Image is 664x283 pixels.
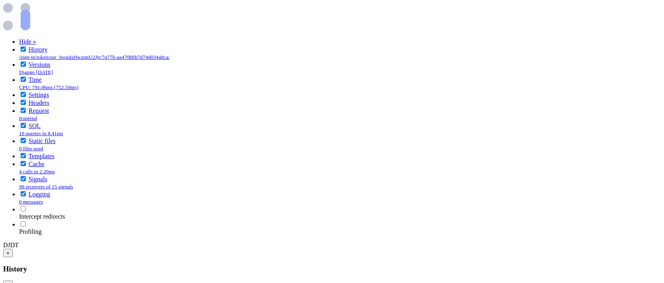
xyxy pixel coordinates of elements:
small: /sign-in/token/usr_9xquIsHwzpnU2Jjr/7q77k-aa470bbb7d74d034a8ca/ [19,54,170,60]
input: Disable for next and successive requests [21,153,26,158]
input: Disable for next and successive requests [21,100,26,105]
a: History/sign-in/token/usr_9xquIsHwzpnU2Jjr/7q77k-aa470bbb7d74d034a8ca/ [19,46,170,60]
input: Disable for next and successive requests [21,191,26,196]
a: Headers [29,99,49,106]
a: Requestfrontend [19,107,49,121]
input: Enable for next and successive requests [21,206,26,211]
span: D [3,242,8,248]
a: Settings [29,91,49,98]
a: VersionsDjango [DATE] [19,61,53,75]
input: Disable for next and successive requests [21,62,26,67]
input: Disable for next and successive requests [21,123,26,128]
div: Intercept redirects [19,213,661,220]
input: Disable for next and successive requests [21,77,26,82]
small: 0 files used [19,145,43,151]
div: Profiling [19,228,661,235]
small: 0 messages [19,199,43,205]
div: Show toolbar [3,242,661,249]
input: Enable for next and successive requests [21,221,26,227]
small: frontend [19,115,37,121]
a: Static files0 files used [19,138,56,151]
input: Disable for next and successive requests [21,47,26,52]
h3: History [3,265,661,273]
button: × [3,249,13,257]
a: SQL10 queries in 8.41ms [19,122,63,136]
input: Disable for next and successive requests [21,138,26,143]
input: Disable for next and successive requests [21,108,26,113]
small: 98 receivers of 15 signals [19,184,73,190]
input: Disable for next and successive requests [21,92,26,97]
a: Cache4 calls in 2.20ms [19,161,55,174]
small: Django [DATE] [19,69,53,75]
small: 4 calls in 2.20ms [19,169,55,174]
img: Loading... [3,3,30,30]
a: Signals98 receivers of 15 signals [19,176,73,190]
a: Hide » [19,38,36,45]
input: Disable for next and successive requests [21,176,26,181]
div: loading spinner [3,3,661,32]
a: Templates [29,153,55,159]
span: J [8,242,10,248]
a: Logging0 messages [19,191,50,205]
a: TimeCPU: 791.06ms (752.50ms) [19,76,79,90]
input: Disable for next and successive requests [21,161,26,166]
small: 10 queries in 8.41ms [19,130,63,136]
small: CPU: 791.06ms (752.50ms) [19,84,79,90]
